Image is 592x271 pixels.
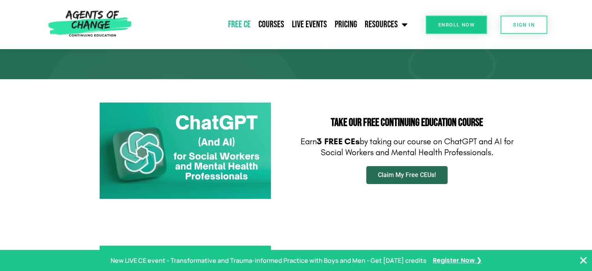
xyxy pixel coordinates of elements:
[378,172,436,178] span: Claim My Free CEUs!
[501,16,547,34] a: SIGN IN
[300,117,514,128] h2: Take Our FREE Continuing Education Course
[300,136,514,158] p: Earn by taking our course on ChatGPT and AI for Social Workers and Mental Health Professionals.
[426,16,487,34] a: Enroll Now
[224,15,255,34] a: Free CE
[366,166,448,184] a: Claim My Free CEUs!
[433,255,481,266] a: Register Now ❯
[255,15,288,34] a: Courses
[111,255,427,266] p: New LIVE CE event - Transformative and Trauma-informed Practice with Boys and Men - Get [DATE] cr...
[331,15,361,34] a: Pricing
[361,15,411,34] a: Resources
[579,256,588,265] button: Close Banner
[513,22,535,27] span: SIGN IN
[317,136,360,147] b: 3 FREE CEs
[438,22,474,27] span: Enroll Now
[288,15,331,34] a: Live Events
[135,15,411,34] nav: Menu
